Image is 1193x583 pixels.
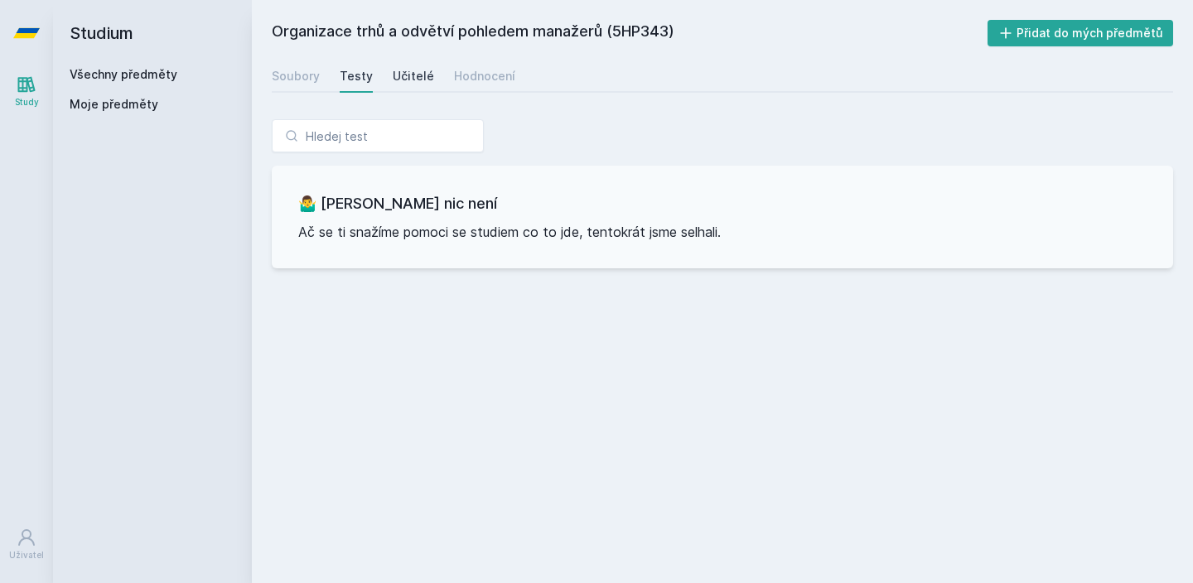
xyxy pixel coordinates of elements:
a: Hodnocení [454,60,515,93]
div: Testy [340,68,373,84]
a: Všechny předměty [70,67,177,81]
div: Učitelé [393,68,434,84]
div: Hodnocení [454,68,515,84]
a: Soubory [272,60,320,93]
a: Testy [340,60,373,93]
div: Uživatel [9,549,44,561]
span: Moje předměty [70,96,158,113]
h2: Organizace trhů a odvětví pohledem manažerů (5HP343) [272,20,988,46]
h3: 🤷‍♂️ [PERSON_NAME] nic není [298,192,1147,215]
a: Učitelé [393,60,434,93]
div: Study [15,96,39,108]
a: Study [3,66,50,117]
p: Ač se ti snažíme pomoci se studiem co to jde, tentokrát jsme selhali. [298,222,1147,242]
a: Uživatel [3,519,50,570]
button: Přidat do mých předmětů [988,20,1174,46]
div: Soubory [272,68,320,84]
input: Hledej test [272,119,484,152]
